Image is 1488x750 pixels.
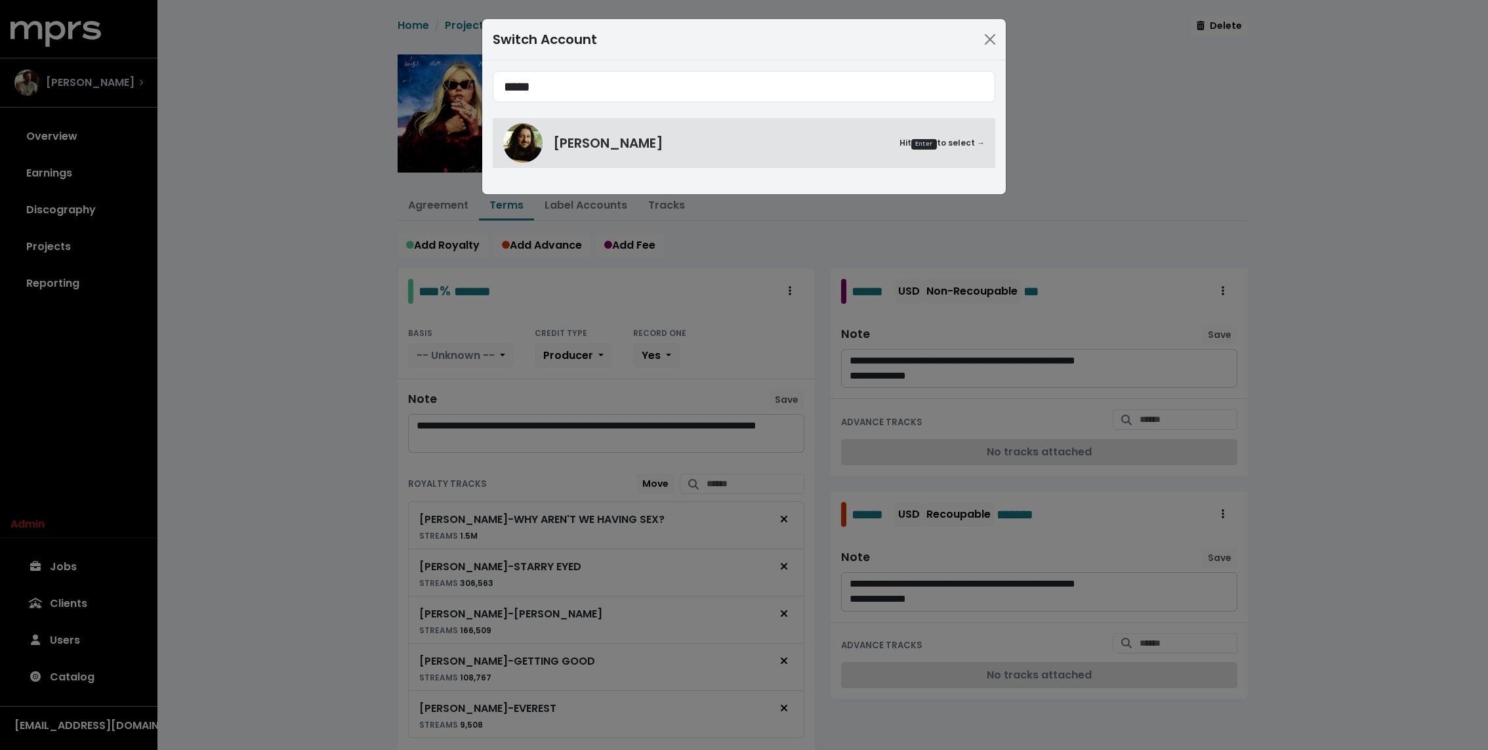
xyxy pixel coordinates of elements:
[503,123,543,163] img: Julian Bunetta
[493,71,995,102] input: Search accounts
[980,29,1001,50] button: Close
[899,137,985,150] small: Hit to select →
[493,30,597,49] div: Switch Account
[493,118,995,168] a: Julian Bunetta[PERSON_NAME]HitEnterto select →
[911,139,937,150] kbd: Enter
[553,133,663,153] span: [PERSON_NAME]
